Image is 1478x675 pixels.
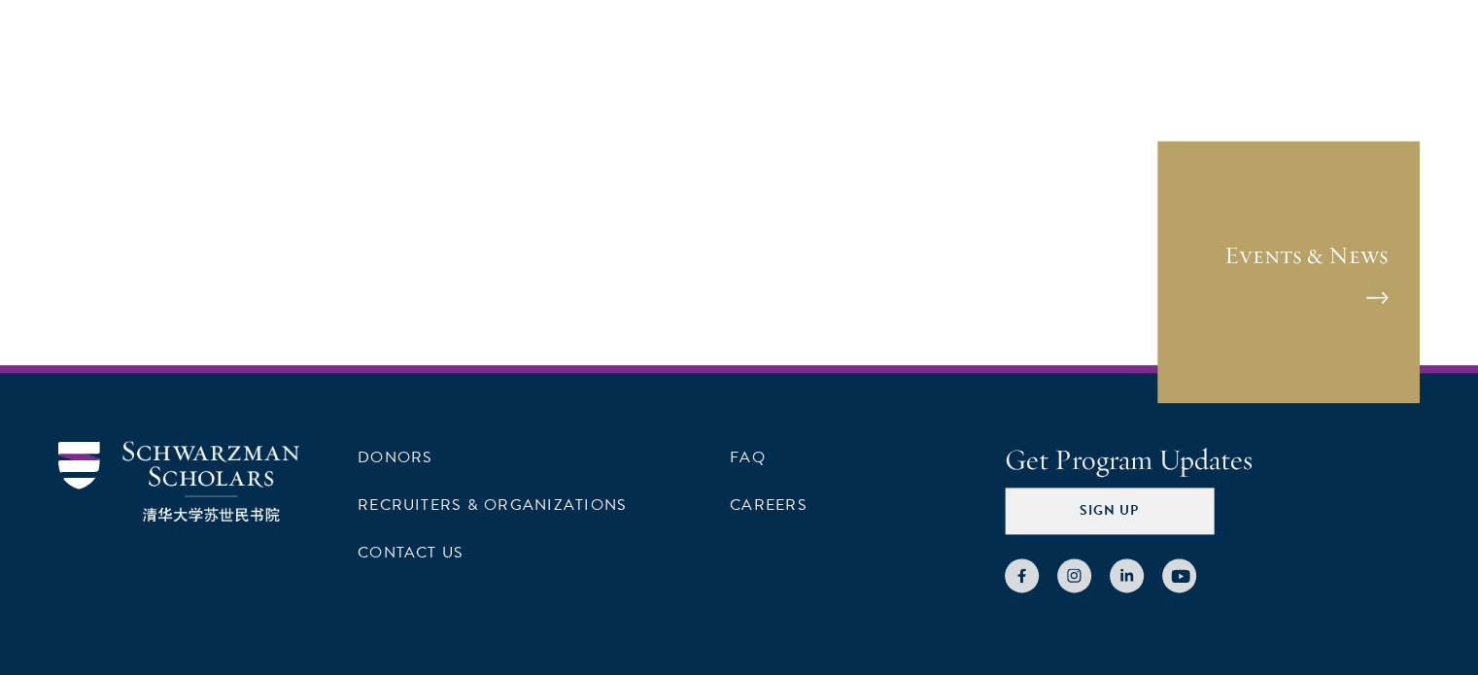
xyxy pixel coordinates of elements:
[58,441,299,522] img: Schwarzman Scholars
[730,446,766,469] a: FAQ
[1157,141,1420,403] a: Events & News
[730,493,808,517] a: Careers
[358,541,464,564] a: Contact Us
[358,446,432,469] a: Donors
[1005,488,1214,534] button: Sign Up
[358,493,627,517] a: Recruiters & Organizations
[1005,441,1420,480] h4: Get Program Updates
